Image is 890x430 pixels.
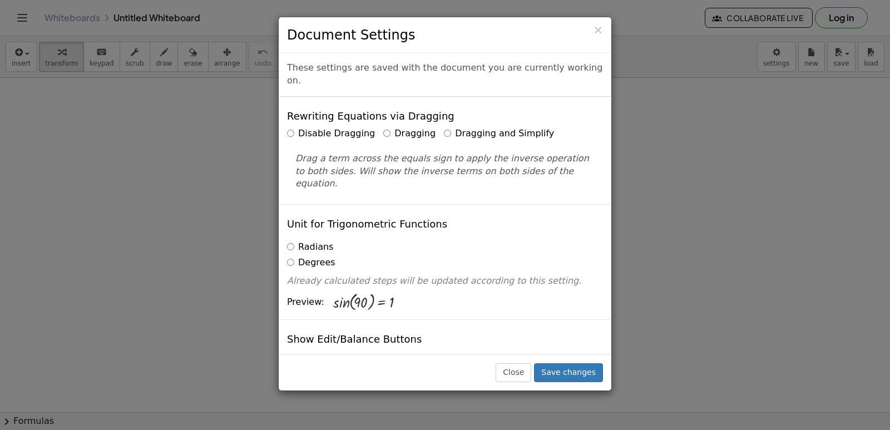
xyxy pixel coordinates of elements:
span: Preview: [287,296,324,309]
h4: Show Edit/Balance Buttons [287,334,422,345]
h4: Unit for Trigonometric Functions [287,219,447,230]
p: Already calculated steps will be updated according to this setting. [287,275,603,288]
input: Dragging [383,130,390,137]
h3: Document Settings [287,26,603,45]
p: Drag a term across the equals sign to apply the inverse operation to both sides. Will show the in... [295,152,595,191]
input: Disable Dragging [287,130,294,137]
div: These settings are saved with the document you are currently working on. [279,53,611,97]
label: Degrees [287,256,335,269]
label: Disable Dragging [287,127,375,140]
label: Radians [287,241,333,254]
input: Degrees [287,259,294,266]
label: Dragging [383,127,436,140]
span: × [593,23,603,37]
input: Radians [287,243,294,250]
button: Save changes [534,363,603,382]
label: Show Edit/Balance Buttons [287,354,418,367]
label: Dragging and Simplify [444,127,554,140]
button: Close [496,363,531,382]
h4: Rewriting Equations via Dragging [287,111,454,122]
button: Close [593,24,603,36]
input: Dragging and Simplify [444,130,451,137]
